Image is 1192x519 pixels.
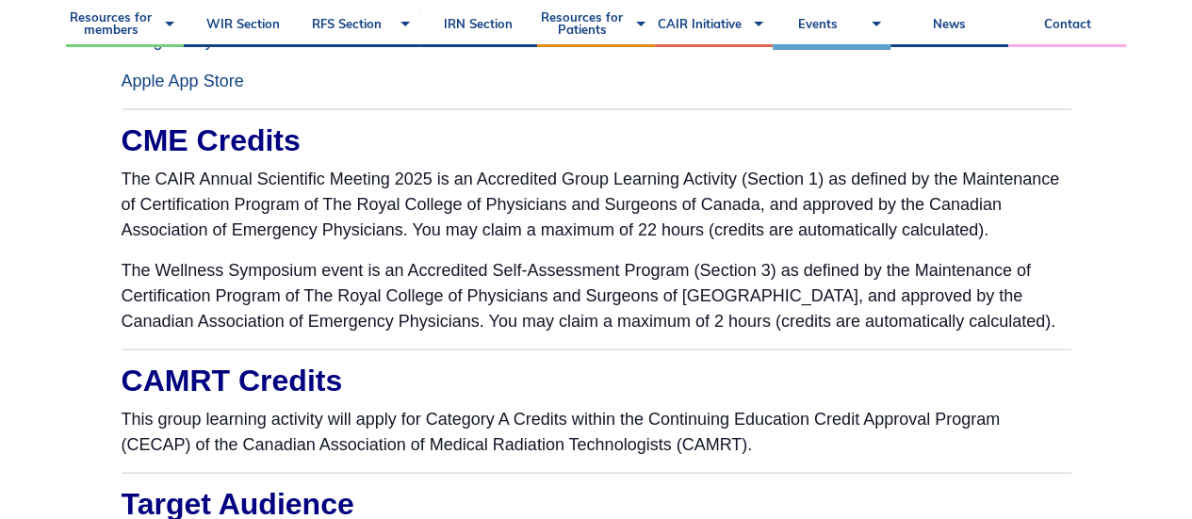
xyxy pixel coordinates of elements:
[122,123,301,157] span: CME Credits
[122,364,343,397] span: CAMRT Credits
[122,31,214,50] a: Google Play
[122,407,1071,458] p: This group learning activity will apply for Category A Credits within the Continuing Education Cr...
[122,258,1071,334] p: The Wellness Symposium event is an Accredited Self-Assessment Program (Section 3) as defined by t...
[122,167,1071,243] p: The CAIR Annual Scientific Meeting 2025 is an Accredited Group Learning Activity (Section 1) as d...
[122,72,244,90] a: Apple App Store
